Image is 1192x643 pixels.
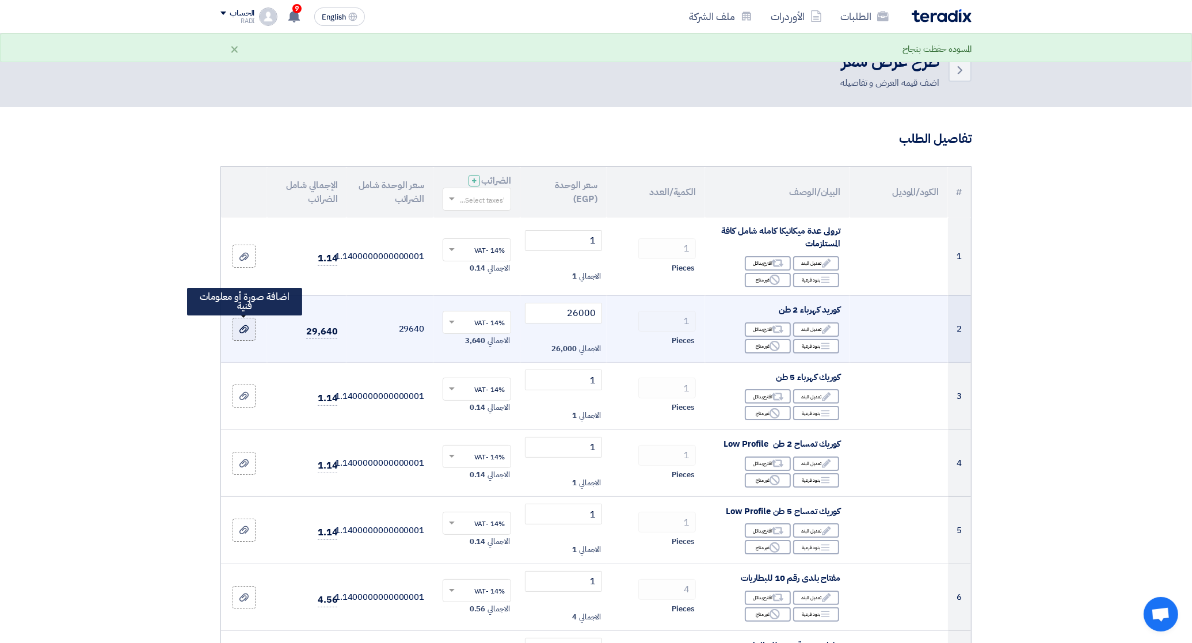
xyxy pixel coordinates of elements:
[793,607,839,622] div: بنود فرعية
[745,339,791,353] div: غير متاح
[470,603,486,615] span: 0.56
[443,579,511,602] ng-select: VAT
[433,167,520,218] th: الضرائب
[948,167,971,218] th: #
[948,564,971,631] td: 6
[306,325,337,339] span: 29,640
[471,174,477,188] span: +
[525,303,603,324] input: أدخل سعر الوحدة
[470,469,486,481] span: 0.14
[761,3,831,30] a: الأوردرات
[721,225,840,250] span: ترولى عدة ميكانيكا كامله شامل كافة المستلزمات
[745,322,791,337] div: اقترح بدائل
[745,473,791,488] div: غير متاح
[745,591,791,605] div: اقترح بدائل
[318,526,338,540] span: 1.14
[318,252,338,266] span: 1.14
[638,378,696,398] input: RFQ_STEP1.ITEMS.2.AMOUNT_TITLE
[745,607,791,622] div: غير متاح
[314,7,365,26] button: English
[672,402,695,413] span: Pieces
[346,564,433,631] td: 1.1400000000000001
[903,43,972,56] div: المسوده حفظت بنجاح
[267,167,346,218] th: الإجمالي شامل الضرائب
[705,167,850,218] th: البيان/الوصف
[745,389,791,404] div: اقترح بدائل
[230,42,239,56] div: ×
[470,402,486,413] span: 0.14
[443,311,511,334] ng-select: VAT
[793,273,839,287] div: بنود فرعية
[779,303,840,316] span: كوريد كهرباء 2 طن
[346,363,433,430] td: 1.1400000000000001
[443,378,511,401] ng-select: VAT
[726,505,840,518] span: كوريك تمساح 5 طن Low Profile
[579,611,601,623] span: الاجمالي
[259,7,277,26] img: profile_test.png
[672,262,695,274] span: Pieces
[793,389,839,404] div: تعديل البند
[488,402,509,413] span: الاجمالي
[745,273,791,287] div: غير متاح
[831,3,898,30] a: الطلبات
[443,445,511,468] ng-select: VAT
[745,540,791,554] div: غير متاح
[672,536,695,547] span: Pieces
[572,544,577,556] span: 1
[672,335,695,347] span: Pieces
[346,218,433,296] td: 1.1400000000000001
[470,536,486,547] span: 0.14
[318,593,338,607] span: 4.56
[187,288,302,315] div: اضافة صورة أو معلومات فنية
[220,18,254,24] div: RADI
[745,523,791,538] div: اقترح بدائل
[346,429,433,497] td: 1.1400000000000001
[572,611,577,623] span: 4
[745,406,791,420] div: غير متاح
[741,572,840,584] span: مفتاح بلدى رقم 10 للبطاريات
[346,497,433,564] td: 1.1400000000000001
[346,167,433,218] th: سعر الوحدة شامل الضرائب
[723,437,840,450] span: كوريك تمساح 2 طن Low Profile
[948,429,971,497] td: 4
[793,256,839,271] div: تعديل البند
[793,540,839,554] div: بنود فرعية
[948,497,971,564] td: 5
[793,591,839,605] div: تعديل البند
[318,391,338,406] span: 1.14
[552,343,577,355] span: 26,000
[1144,597,1178,631] div: Open chat
[525,437,603,458] input: أدخل سعر الوحدة
[488,603,509,615] span: الاجمالي
[680,3,761,30] a: ملف الشركة
[638,238,696,259] input: RFQ_STEP1.ITEMS.2.AMOUNT_TITLE
[572,410,577,421] span: 1
[230,9,254,18] div: الحساب
[638,445,696,466] input: RFQ_STEP1.ITEMS.2.AMOUNT_TITLE
[793,339,839,353] div: بنود فرعية
[638,579,696,600] input: RFQ_STEP1.ITEMS.2.AMOUNT_TITLE
[850,167,948,218] th: الكود/الموديل
[745,456,791,471] div: اقترح بدائل
[793,322,839,337] div: تعديل البند
[318,459,338,473] span: 1.14
[638,512,696,532] input: RFQ_STEP1.ITEMS.2.AMOUNT_TITLE
[488,536,509,547] span: الاجمالي
[793,406,839,420] div: بنود فرعية
[346,295,433,363] td: 29640
[948,218,971,296] td: 1
[840,51,939,73] h2: طرح عرض سعر
[520,167,607,218] th: سعر الوحدة (EGP)
[525,504,603,524] input: أدخل سعر الوحدة
[292,4,302,13] span: 9
[525,571,603,592] input: أدخل سعر الوحدة
[776,371,840,383] span: كوريك كهرباء 5 طن
[322,13,346,21] span: English
[488,335,509,347] span: الاجمالي
[572,271,577,282] span: 1
[793,473,839,488] div: بنود فرعية
[220,130,972,148] h3: تفاصيل الطلب
[579,271,601,282] span: الاجمالي
[488,469,509,481] span: الاجمالي
[488,262,509,274] span: الاجمالي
